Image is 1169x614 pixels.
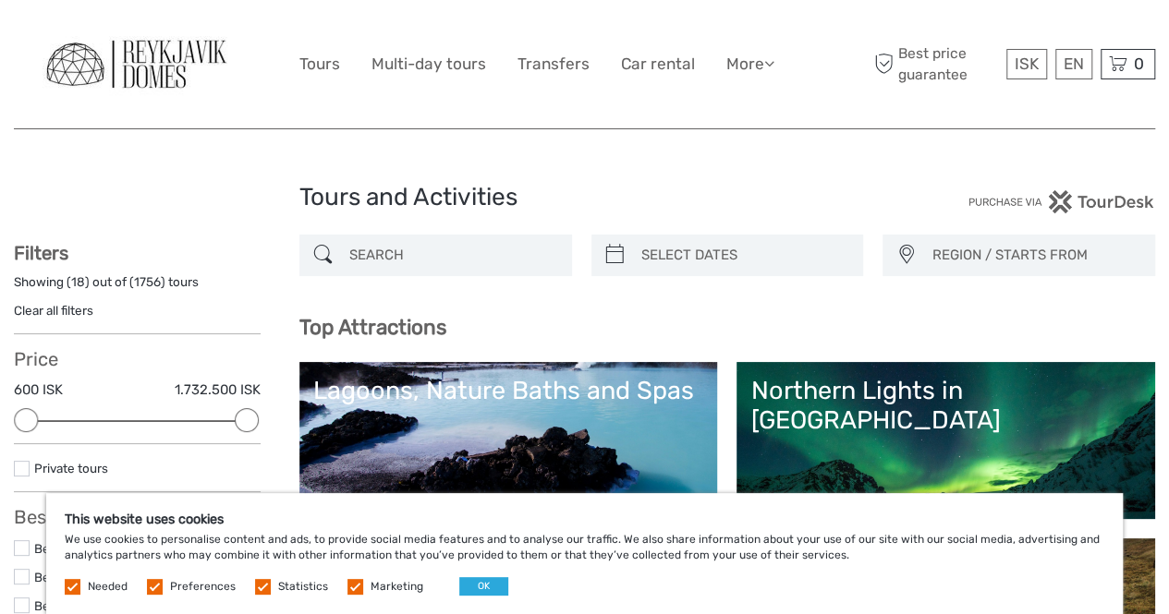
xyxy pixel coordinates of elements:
a: Best of Summer [34,598,128,613]
a: Northern Lights in [GEOGRAPHIC_DATA] [750,376,1141,505]
span: ISK [1015,54,1039,73]
a: Tours [299,51,340,78]
h1: Tours and Activities [299,183,871,212]
label: 1.732.500 ISK [175,380,261,400]
button: REGION / STARTS FROM [923,240,1146,271]
span: 0 [1131,54,1147,73]
label: 18 [71,273,85,291]
a: Best for Self Drive [34,541,138,556]
label: 1756 [134,273,161,291]
strong: Filters [14,242,68,264]
input: SEARCH [342,239,563,271]
div: Northern Lights in [GEOGRAPHIC_DATA] [750,376,1141,436]
a: Car rental [621,51,695,78]
a: Private tours [34,461,108,476]
h3: Best Of [14,506,261,528]
a: Clear all filters [14,303,93,318]
h5: This website uses cookies [65,512,1104,527]
a: Transfers [518,51,590,78]
div: Lagoons, Nature Baths and Spas [313,376,704,405]
div: Showing ( ) out of ( ) tours [14,273,261,302]
a: Lagoons, Nature Baths and Spas [313,376,704,505]
a: Best of Reykjanes/Eruption Sites [34,570,225,584]
button: OK [459,577,508,596]
div: We use cookies to personalise content and ads, to provide social media features and to analyse ou... [46,493,1123,614]
img: PurchaseViaTourDesk.png [968,190,1155,213]
label: Statistics [278,579,328,595]
label: 600 ISK [14,380,63,400]
p: We're away right now. Please check back later! [26,32,209,47]
a: More [726,51,774,78]
a: Multi-day tours [371,51,486,78]
span: Best price guarantee [870,43,1002,84]
button: Open LiveChat chat widget [213,29,235,51]
label: Needed [88,579,128,595]
b: Top Attractions [299,315,446,340]
input: SELECT DATES [634,239,855,271]
img: General Info: [35,29,238,100]
label: Preferences [170,579,236,595]
div: EN [1055,49,1092,79]
h3: Price [14,348,261,370]
label: Marketing [371,579,423,595]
